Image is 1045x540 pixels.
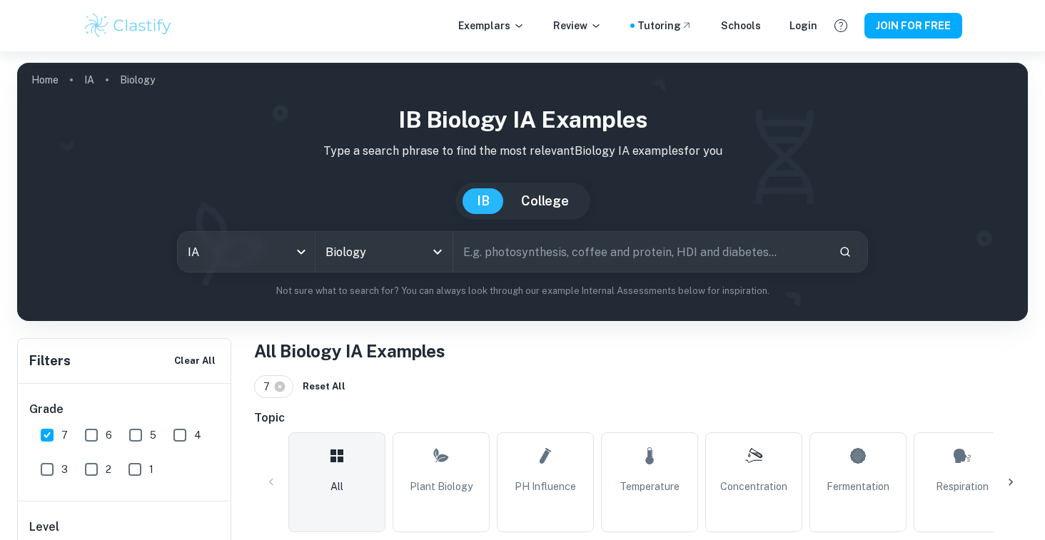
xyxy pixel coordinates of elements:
[254,338,1028,364] h1: All Biology IA Examples
[83,11,173,40] img: Clastify logo
[263,379,276,394] span: 7
[458,18,525,34] p: Exemplars
[106,427,112,443] span: 6
[829,14,853,38] button: Help and Feedback
[330,479,343,494] span: All
[120,72,155,88] p: Biology
[61,427,68,443] span: 7
[833,240,857,264] button: Search
[620,479,680,494] span: Temperature
[827,479,889,494] span: Fermentation
[29,401,221,418] h6: Grade
[149,462,153,477] span: 1
[106,462,111,477] span: 2
[17,63,1028,321] img: profile cover
[553,18,602,34] p: Review
[507,188,583,214] button: College
[31,70,59,90] a: Home
[254,409,1028,427] h6: Topic
[453,232,827,272] input: E.g. photosynthesis, coffee and protein, HDI and diabetes...
[178,232,315,272] div: IA
[463,188,504,214] button: IB
[29,519,221,536] h6: Level
[936,479,989,494] span: Respiration
[29,103,1016,137] h1: IB Biology IA examples
[29,284,1016,298] p: Not sure what to search for? You can always look through our example Internal Assessments below f...
[410,479,473,494] span: Plant Biology
[171,350,219,372] button: Clear All
[515,479,576,494] span: pH Influence
[29,351,71,371] h6: Filters
[864,13,962,39] button: JOIN FOR FREE
[254,375,293,398] div: 7
[194,427,201,443] span: 4
[637,18,692,34] a: Tutoring
[721,18,761,34] a: Schools
[29,143,1016,160] p: Type a search phrase to find the most relevant Biology IA examples for you
[789,18,817,34] a: Login
[150,427,156,443] span: 5
[299,376,349,397] button: Reset All
[61,462,68,477] span: 3
[84,70,94,90] a: IA
[720,479,787,494] span: Concentration
[428,242,448,262] button: Open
